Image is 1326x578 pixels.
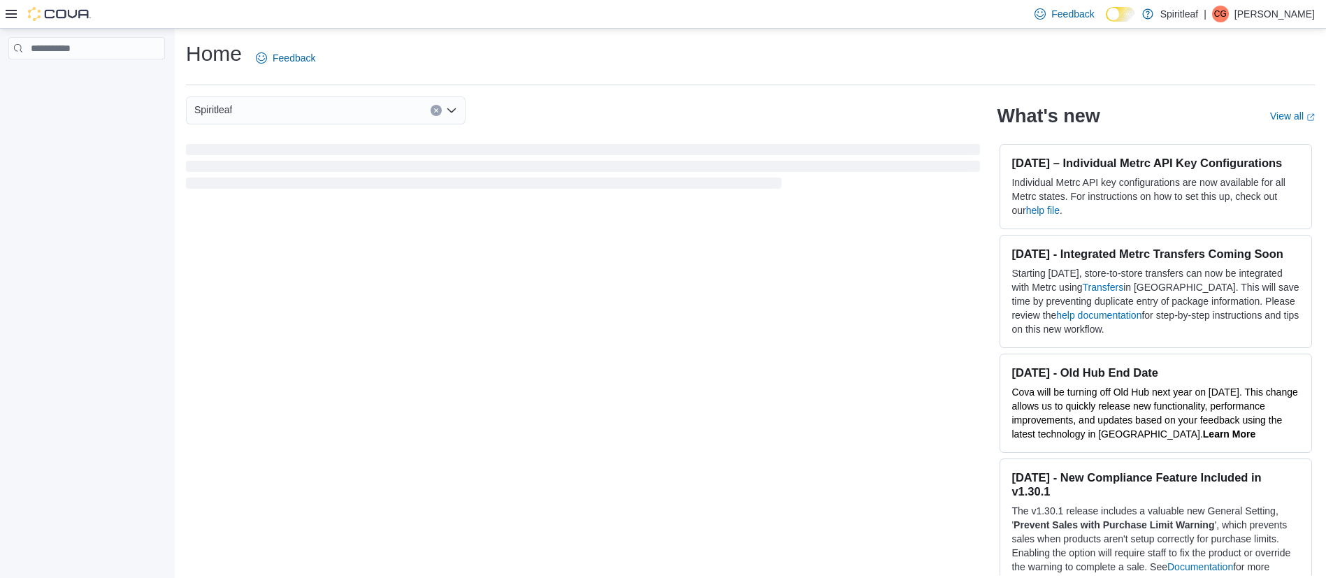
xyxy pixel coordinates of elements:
input: Dark Mode [1106,7,1135,22]
a: Feedback [250,44,321,72]
span: Feedback [1051,7,1094,21]
p: Starting [DATE], store-to-store transfers can now be integrated with Metrc using in [GEOGRAPHIC_D... [1011,266,1300,336]
nav: Complex example [8,62,165,96]
a: Learn More [1203,428,1255,440]
h1: Home [186,40,242,68]
a: help file [1026,205,1060,216]
h3: [DATE] - New Compliance Feature Included in v1.30.1 [1011,470,1300,498]
h3: [DATE] – Individual Metrc API Key Configurations [1011,156,1300,170]
button: Clear input [431,105,442,116]
span: Cova will be turning off Old Hub next year on [DATE]. This change allows us to quickly release ne... [1011,386,1297,440]
a: help documentation [1056,310,1141,321]
p: Individual Metrc API key configurations are now available for all Metrc states. For instructions ... [1011,175,1300,217]
strong: Prevent Sales with Purchase Limit Warning [1014,519,1214,530]
span: Loading [186,147,980,192]
div: Clayton G [1212,6,1229,22]
p: | [1204,6,1206,22]
img: Cova [28,7,91,21]
p: [PERSON_NAME] [1234,6,1315,22]
p: Spiritleaf [1160,6,1198,22]
span: Spiritleaf [194,101,232,118]
span: CG [1214,6,1227,22]
a: View allExternal link [1270,110,1315,122]
svg: External link [1306,113,1315,122]
button: Open list of options [446,105,457,116]
a: Documentation [1167,561,1233,572]
span: Feedback [273,51,315,65]
h3: [DATE] - Old Hub End Date [1011,366,1300,380]
h3: [DATE] - Integrated Metrc Transfers Coming Soon [1011,247,1300,261]
a: Transfers [1083,282,1124,293]
h2: What's new [997,105,1100,127]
